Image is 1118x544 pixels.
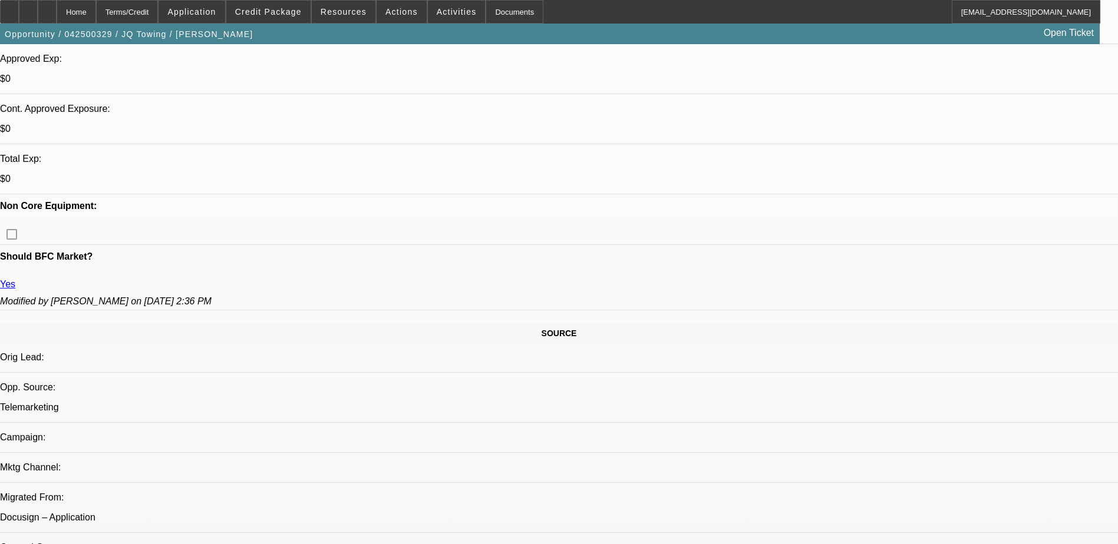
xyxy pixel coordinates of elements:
[159,1,225,23] button: Application
[167,7,216,16] span: Application
[437,7,477,16] span: Activities
[226,1,311,23] button: Credit Package
[542,329,577,338] span: SOURCE
[235,7,302,16] span: Credit Package
[312,1,375,23] button: Resources
[5,29,253,39] span: Opportunity / 042500329 / JQ Towing / [PERSON_NAME]
[1039,23,1099,43] a: Open Ticket
[321,7,367,16] span: Resources
[385,7,418,16] span: Actions
[377,1,427,23] button: Actions
[428,1,486,23] button: Activities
